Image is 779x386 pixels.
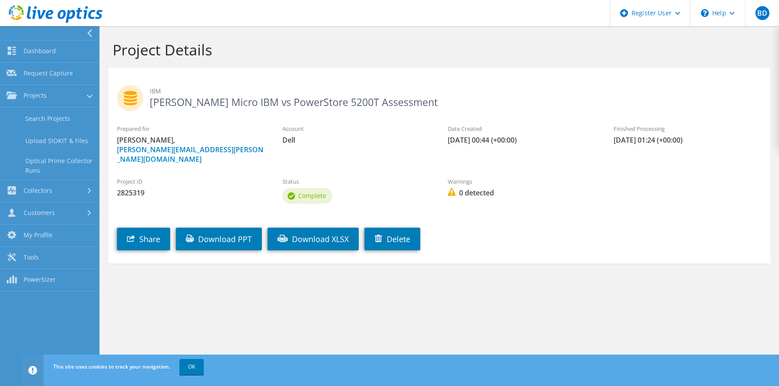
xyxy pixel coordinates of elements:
[268,228,359,250] a: Download XLSX
[176,228,262,250] a: Download PPT
[755,6,769,20] span: BD
[117,124,265,133] label: Prepared for
[117,85,762,107] h2: [PERSON_NAME] Micro IBM vs PowerStore 5200T Assessment
[117,228,170,250] a: Share
[150,86,762,96] span: IBM
[117,135,265,164] span: [PERSON_NAME],
[117,177,265,186] label: Project ID
[614,124,762,133] label: Finished Processing
[701,9,709,17] svg: \n
[448,177,596,186] label: Warnings
[117,145,264,164] a: [PERSON_NAME][EMAIL_ADDRESS][PERSON_NAME][DOMAIN_NAME]
[282,124,430,133] label: Account
[614,135,762,145] span: [DATE] 01:24 (+00:00)
[364,228,420,250] a: Delete
[113,41,762,59] h1: Project Details
[53,363,170,370] span: This site uses cookies to track your navigation.
[448,124,596,133] label: Date Created
[448,188,596,198] span: 0 detected
[282,135,430,145] span: Dell
[282,177,430,186] label: Status
[448,135,596,145] span: [DATE] 00:44 (+00:00)
[298,191,326,200] span: Complete
[117,188,265,198] span: 2825319
[179,359,204,375] a: OK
